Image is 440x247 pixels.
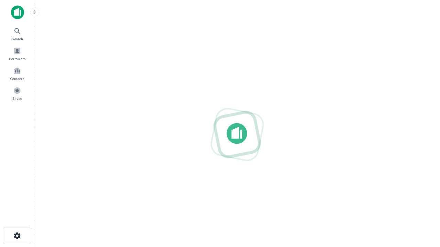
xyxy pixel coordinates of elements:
a: Borrowers [2,44,32,63]
span: Contacts [10,76,24,81]
span: Search [12,36,23,42]
a: Contacts [2,64,32,83]
iframe: Chat Widget [406,192,440,225]
a: Saved [2,84,32,103]
img: capitalize-icon.png [11,5,24,19]
a: Search [2,24,32,43]
span: Saved [12,96,22,101]
span: Borrowers [9,56,25,61]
